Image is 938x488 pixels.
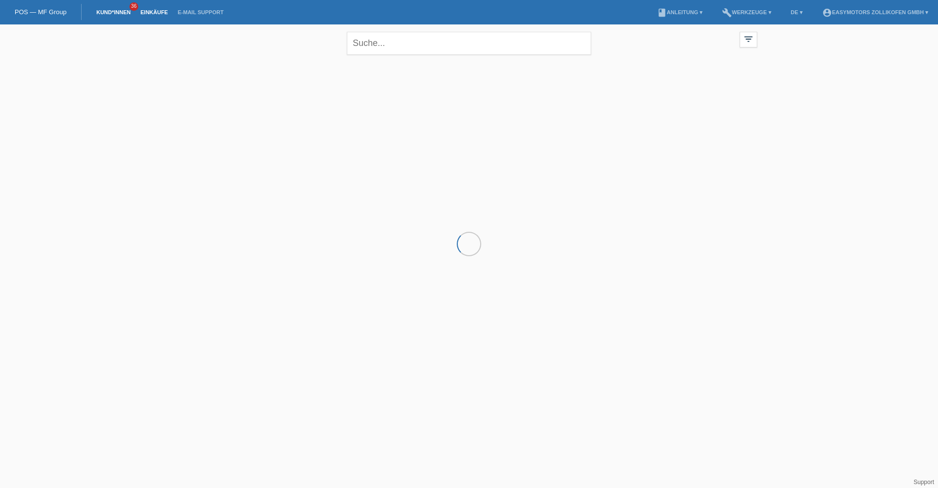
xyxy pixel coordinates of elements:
i: book [657,8,667,18]
a: POS — MF Group [15,8,66,16]
a: DE ▾ [786,9,808,15]
input: Suche... [347,32,591,55]
i: filter_list [743,34,754,44]
a: Support [914,479,934,486]
i: build [722,8,732,18]
span: 36 [129,2,138,11]
i: account_circle [822,8,832,18]
a: bookAnleitung ▾ [652,9,707,15]
a: Kund*innen [91,9,135,15]
a: account_circleEasymotors Zollikofen GmbH ▾ [817,9,933,15]
a: Einkäufe [135,9,172,15]
a: E-Mail Support [173,9,229,15]
a: buildWerkzeuge ▾ [717,9,776,15]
